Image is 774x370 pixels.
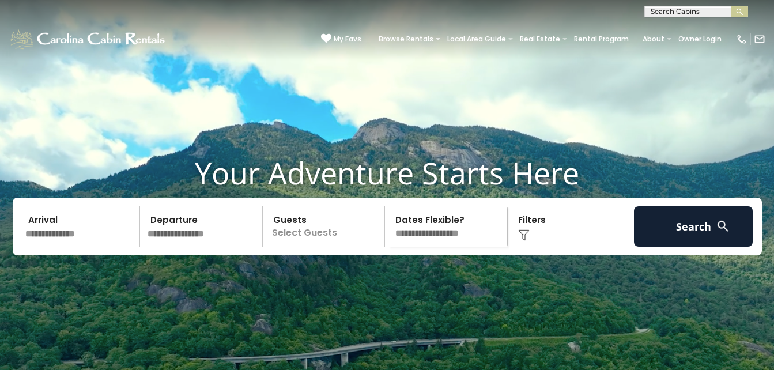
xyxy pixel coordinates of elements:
[637,31,670,47] a: About
[9,155,765,191] h1: Your Adventure Starts Here
[754,33,765,45] img: mail-regular-white.png
[334,34,361,44] span: My Favs
[9,28,168,51] img: White-1-1-2.png
[514,31,566,47] a: Real Estate
[634,206,753,247] button: Search
[321,33,361,45] a: My Favs
[673,31,727,47] a: Owner Login
[518,229,530,241] img: filter--v1.png
[441,31,512,47] a: Local Area Guide
[266,206,385,247] p: Select Guests
[736,33,747,45] img: phone-regular-white.png
[568,31,635,47] a: Rental Program
[373,31,439,47] a: Browse Rentals
[716,219,730,233] img: search-regular-white.png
